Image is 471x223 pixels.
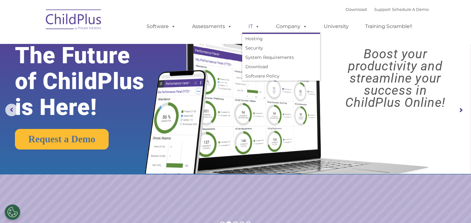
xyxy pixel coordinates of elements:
[242,71,320,81] a: Software Policy
[242,20,266,33] a: IT
[242,43,320,53] a: Security
[186,20,238,33] a: Assessments
[318,20,355,33] a: University
[87,41,106,46] span: Last name
[325,48,465,109] rs-layer: Boost your productivity and streamline your success in ChildPlus Online!
[242,53,320,62] a: System Requirements
[374,7,391,12] a: Support
[346,7,367,12] a: Download
[140,20,182,33] a: Software
[270,20,313,33] a: Company
[5,204,20,220] button: Cookies Settings
[359,20,418,33] a: Training Scramble!!
[15,43,165,120] rs-layer: The Future of ChildPlus is Here!
[242,62,320,71] a: Download
[87,67,113,71] span: Phone number
[346,7,429,12] font: |
[242,34,320,43] a: Hosting
[15,129,109,149] a: Request a Demo
[43,5,105,36] img: ChildPlus by Procare Solutions
[392,7,429,12] a: Schedule A Demo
